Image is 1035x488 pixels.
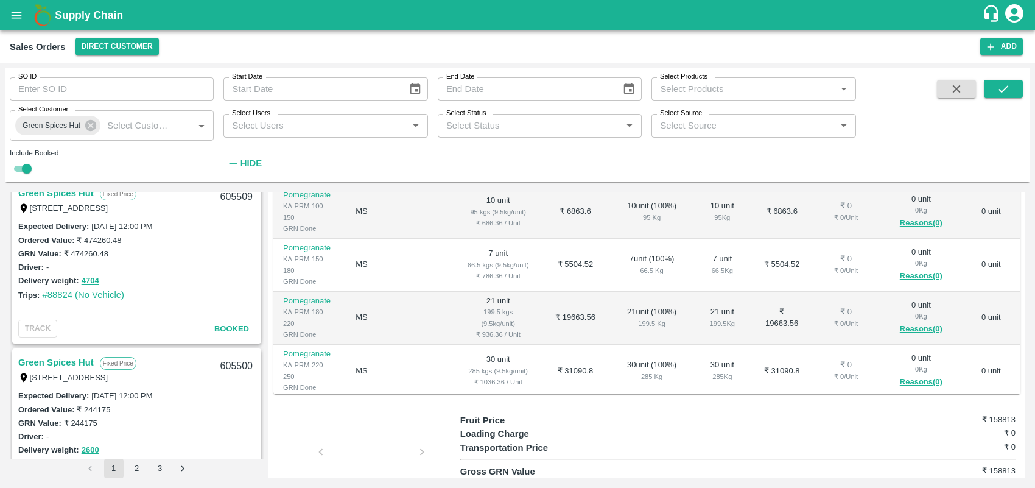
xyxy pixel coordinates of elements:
span: Booked [214,324,249,333]
button: Open [408,118,424,133]
label: Ordered Value: [18,405,74,414]
div: 10 unit [702,200,742,223]
span: Green Spices Hut [15,119,88,132]
p: Fixed Price [100,188,136,200]
td: 0 unit [962,345,1020,398]
button: Open [836,81,852,97]
button: Go to page 2 [127,459,147,478]
p: Pomegranate [283,242,336,254]
label: Select Users [232,108,270,118]
input: Select Products [655,81,832,97]
div: GRN Done [283,382,336,393]
div: 7 unit ( 100 %) [621,253,682,276]
button: Open [622,118,637,133]
button: Reasons(0) [890,322,952,336]
label: [STREET_ADDRESS] [30,203,108,213]
label: Select Status [446,108,486,118]
div: 0 unit [890,353,952,389]
nav: pagination navigation [79,459,195,478]
div: KA-PRM-150-180 [283,253,336,276]
div: ₹ 0 / Unit [821,371,871,382]
p: Pomegranate [283,295,336,307]
label: GRN Value: [18,249,61,258]
label: [DATE] 12:00 PM [91,222,152,231]
label: Trips: [18,291,40,300]
div: 66.5 Kg [621,265,682,276]
div: ₹ 936.36 / Unit [466,329,530,340]
label: Select Customer [18,105,68,115]
input: Select Source [655,118,832,133]
label: GRN Value: [18,419,61,428]
input: Select Status [441,118,618,133]
div: ₹ 686.36 / Unit [466,217,530,228]
div: ₹ 0 / Unit [821,265,871,276]
button: Add [980,38,1023,55]
div: 30 unit [702,359,742,382]
button: 4704 [82,274,99,288]
button: Open [836,118,852,133]
div: 95 kgs (9.5kg/unit) [466,207,530,217]
div: 0 unit [890,194,952,230]
td: ₹ 19663.56 [752,292,812,345]
div: 605509 [213,183,260,211]
input: Enter SO ID [10,77,214,101]
td: 21 unit [457,292,539,345]
p: Fixed Price [100,357,136,370]
td: ₹ 5504.52 [539,239,611,292]
div: KA-PRM-180-220 [283,306,336,329]
label: Start Date [232,72,262,82]
button: Go to next page [174,459,193,478]
label: [STREET_ADDRESS] [30,373,108,382]
img: logo [30,3,55,27]
div: 605500 [213,352,260,381]
input: Select Users [227,118,404,133]
button: Hide [223,153,265,174]
label: Expected Delivery : [18,391,89,400]
label: ₹ 474260.48 [77,236,121,245]
div: 66.5 Kg [702,265,742,276]
label: Ordered Value: [18,236,74,245]
div: 0 unit [890,300,952,336]
label: SO ID [18,72,37,82]
p: Transportation Price [460,441,599,454]
input: Start Date [223,77,398,101]
div: 7 unit [702,253,742,276]
button: Reasons(0) [890,216,952,230]
div: 0 Kg [890,364,952,375]
h6: ₹ 0 [923,441,1016,453]
td: MS [346,186,457,239]
p: Pomegranate [283,189,336,201]
h6: ₹ 0 [923,427,1016,439]
div: 0 Kg [890,205,952,216]
div: 0 unit [890,247,952,283]
input: Select Customer [102,118,174,133]
strong: Hide [240,158,262,168]
b: Supply Chain [55,9,123,21]
label: ₹ 244175 [64,419,97,428]
div: account of current user [1003,2,1025,28]
label: Driver: [18,263,44,272]
td: 0 unit [962,186,1020,239]
div: ₹ 0 / Unit [821,212,871,223]
button: open drawer [2,1,30,29]
div: ₹ 0 [821,200,871,212]
div: KA-PRM-100-150 [283,200,336,223]
div: 95 Kg [702,212,742,223]
button: Go to page 3 [150,459,170,478]
div: ₹ 0 [821,359,871,371]
p: Loading Charge [460,427,599,440]
a: Supply Chain [55,7,982,24]
td: 7 unit [457,239,539,292]
button: Choose date [404,77,427,101]
div: ₹ 0 / Unit [821,318,871,329]
div: customer-support [982,4,1003,26]
div: KA-PRM-220-250 [283,359,336,382]
label: [DATE] 12:00 PM [91,391,152,400]
div: 285 Kg [621,371,682,382]
button: Reasons(0) [890,269,952,283]
label: Driver: [18,432,44,441]
input: End Date [438,77,612,101]
td: 0 unit [962,239,1020,292]
div: ₹ 0 [821,306,871,318]
button: Choose date [617,77,640,101]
